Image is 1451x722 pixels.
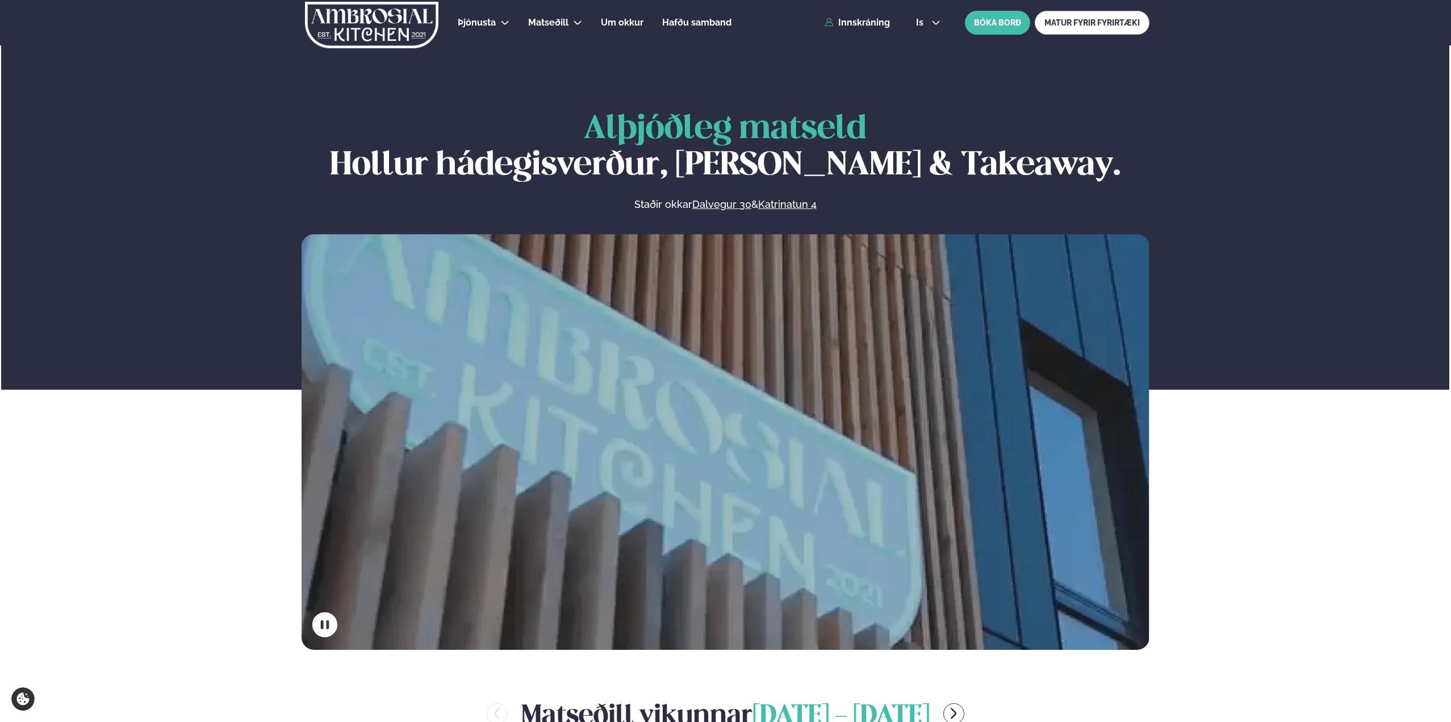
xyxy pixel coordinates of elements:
[11,687,35,711] a: Cookie settings
[662,16,731,30] a: Hafðu samband
[584,114,867,145] span: Alþjóðleg matseld
[692,198,751,211] a: Dalvegur 30
[1035,11,1149,35] a: MATUR FYRIR FYRIRTÆKI
[528,16,568,30] a: Matseðill
[304,2,440,48] img: logo
[601,17,643,28] span: Um okkur
[302,111,1149,184] h1: Hollur hádegisverður, [PERSON_NAME] & Takeaway.
[758,198,817,211] a: Katrinatun 4
[825,18,890,28] a: Innskráning
[916,18,927,27] span: is
[662,17,731,28] span: Hafðu samband
[965,11,1030,35] button: BÓKA BORÐ
[907,18,950,27] button: is
[458,16,496,30] a: Þjónusta
[601,16,643,30] a: Um okkur
[511,198,940,211] p: Staðir okkar &
[528,17,568,28] span: Matseðill
[458,17,496,28] span: Þjónusta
